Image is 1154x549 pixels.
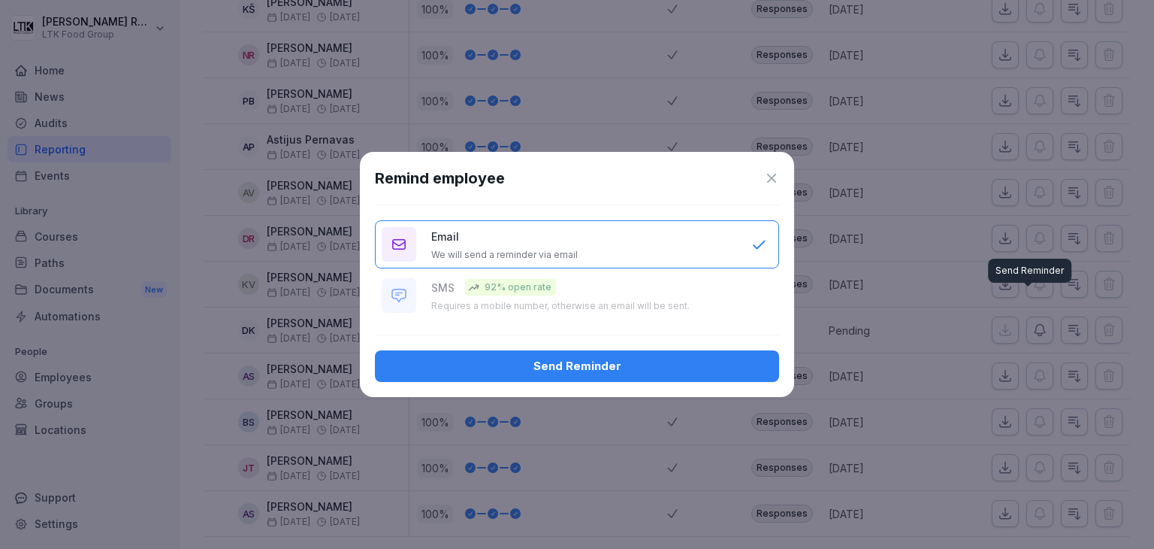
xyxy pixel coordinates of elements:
[431,300,690,312] p: Requires a mobile number, otherwise an email will be sent.
[387,358,767,375] div: Send Reminder
[485,281,551,294] p: 92% open rate
[431,280,455,296] p: SMS
[431,249,578,261] p: We will send a reminder via email
[431,229,459,244] p: Email
[375,350,779,382] button: Send Reminder
[375,167,505,190] h1: Remind employee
